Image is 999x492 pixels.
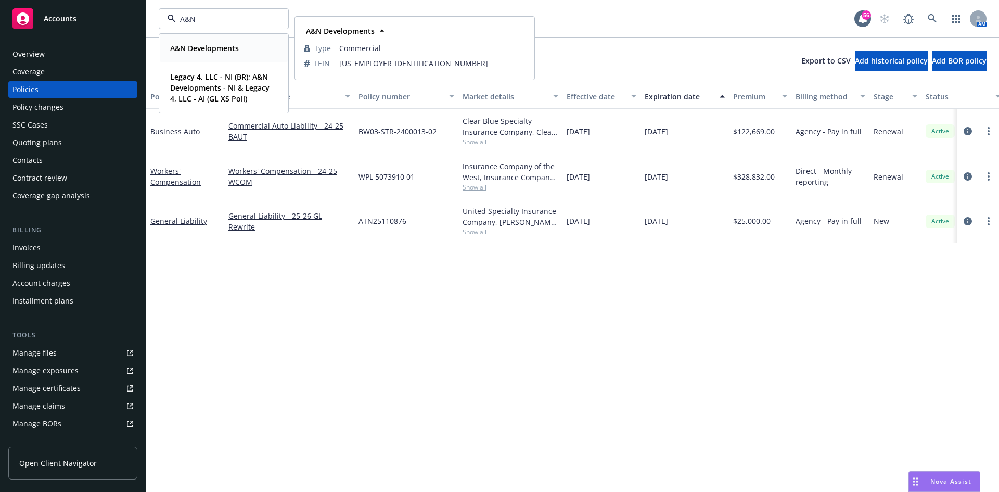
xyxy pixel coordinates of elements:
[12,170,67,186] div: Contract review
[855,56,928,66] span: Add historical policy
[8,345,137,361] a: Manage files
[358,126,437,137] span: BW03-STR-2400013-02
[932,56,987,66] span: Add BOR policy
[12,99,63,116] div: Policy changes
[922,8,943,29] a: Search
[8,257,137,274] a: Billing updates
[874,91,906,102] div: Stage
[8,380,137,397] a: Manage certificates
[729,84,791,109] button: Premium
[8,293,137,309] a: Installment plans
[8,170,137,186] a: Contract review
[930,477,971,486] span: Nova Assist
[930,172,951,181] span: Active
[962,215,974,228] a: circleInformation
[12,275,70,292] div: Account charges
[150,216,207,226] a: General Liability
[12,433,92,450] div: Summary of insurance
[8,46,137,62] a: Overview
[874,171,903,182] span: Renewal
[796,91,854,102] div: Billing method
[791,84,869,109] button: Billing method
[645,171,668,182] span: [DATE]
[982,170,995,183] a: more
[12,46,45,62] div: Overview
[8,275,137,292] a: Account charges
[314,43,331,54] span: Type
[12,380,81,397] div: Manage certificates
[463,161,558,183] div: Insurance Company of the West, Insurance Company of the West (ICW)
[8,152,137,169] a: Contacts
[8,433,137,450] a: Summary of insurance
[12,187,90,204] div: Coverage gap analysis
[982,125,995,137] a: more
[339,58,526,69] span: [US_EMPLOYER_IDENTIFICATION_NUMBER]
[862,10,871,20] div: 56
[150,91,209,102] div: Policy details
[8,117,137,133] a: SSC Cases
[463,228,558,236] span: Show all
[44,15,76,23] span: Accounts
[170,72,270,104] strong: Legacy 4, LLC - NI (BR); A&N Developments - NI & Legacy 4, LLC - AI (GL XS Poll)
[463,91,547,102] div: Market details
[12,415,61,432] div: Manage BORs
[874,126,903,137] span: Renewal
[150,127,200,136] a: Business Auto
[12,345,57,361] div: Manage files
[855,51,928,71] button: Add historical policy
[930,217,951,226] span: Active
[8,4,137,33] a: Accounts
[358,91,443,102] div: Policy number
[796,126,862,137] span: Agency - Pay in full
[8,362,137,379] a: Manage exposures
[358,216,406,226] span: ATN25110876
[796,216,862,226] span: Agency - Pay in full
[641,84,729,109] button: Expiration date
[874,8,895,29] a: Start snowing
[801,56,851,66] span: Export to CSV
[228,166,350,187] a: Workers' Compensation - 24-25 WCOM
[8,330,137,340] div: Tools
[463,137,558,146] span: Show all
[306,26,375,36] strong: A&N Developments
[733,126,775,137] span: $122,669.00
[908,471,980,492] button: Nova Assist
[8,81,137,98] a: Policies
[645,216,668,226] span: [DATE]
[358,171,415,182] span: WPL 5073910 01
[146,84,224,109] button: Policy details
[567,216,590,226] span: [DATE]
[869,84,921,109] button: Stage
[12,117,48,133] div: SSC Cases
[12,134,62,151] div: Quoting plans
[12,64,45,80] div: Coverage
[733,216,771,226] span: $25,000.00
[567,91,625,102] div: Effective date
[463,183,558,192] span: Show all
[567,171,590,182] span: [DATE]
[567,126,590,137] span: [DATE]
[170,43,239,53] strong: A&N Developments
[982,215,995,228] a: more
[228,210,350,232] a: General Liability - 25-26 GL Rewrite
[932,51,987,71] button: Add BOR policy
[645,126,668,137] span: [DATE]
[463,206,558,228] div: United Specialty Insurance Company, [PERSON_NAME] Insurance, Amwins
[12,293,73,309] div: Installment plans
[796,166,865,187] span: Direct - Monthly reporting
[8,134,137,151] a: Quoting plans
[898,8,919,29] a: Report a Bug
[8,225,137,235] div: Billing
[458,84,562,109] button: Market details
[8,187,137,204] a: Coverage gap analysis
[562,84,641,109] button: Effective date
[733,171,775,182] span: $328,832.00
[339,43,526,54] span: Commercial
[909,472,922,491] div: Drag to move
[354,84,458,109] button: Policy number
[946,8,967,29] a: Switch app
[962,170,974,183] a: circleInformation
[150,166,201,187] a: Workers' Compensation
[12,81,39,98] div: Policies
